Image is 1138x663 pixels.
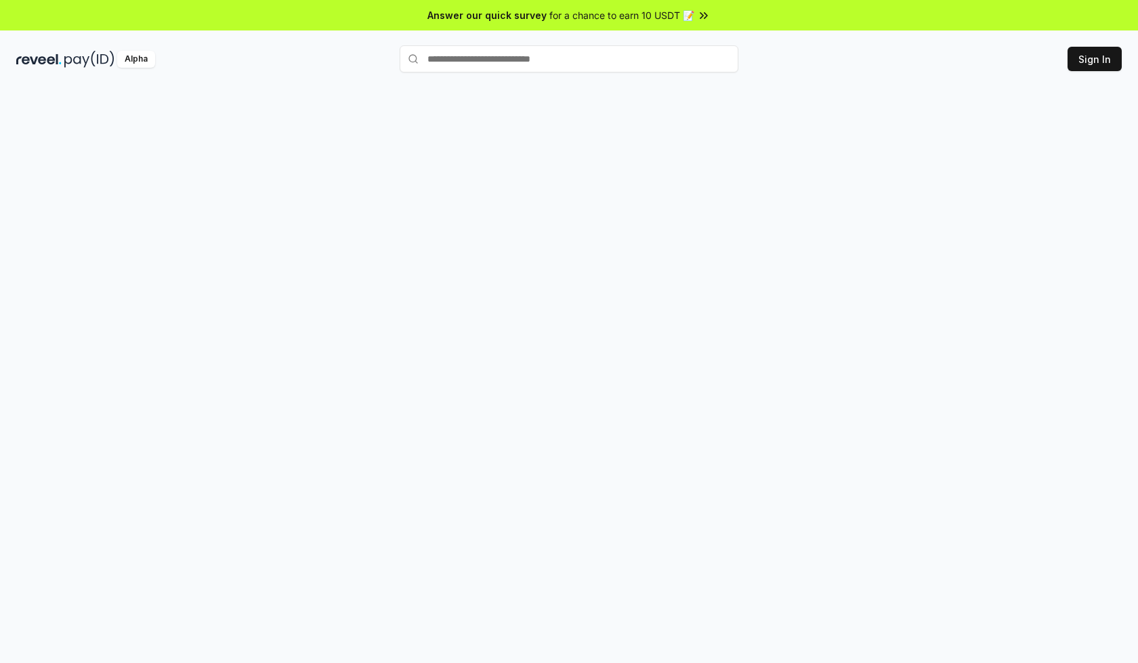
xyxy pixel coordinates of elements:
[117,51,155,68] div: Alpha
[1068,47,1122,71] button: Sign In
[427,8,547,22] span: Answer our quick survey
[549,8,694,22] span: for a chance to earn 10 USDT 📝
[16,51,62,68] img: reveel_dark
[64,51,114,68] img: pay_id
